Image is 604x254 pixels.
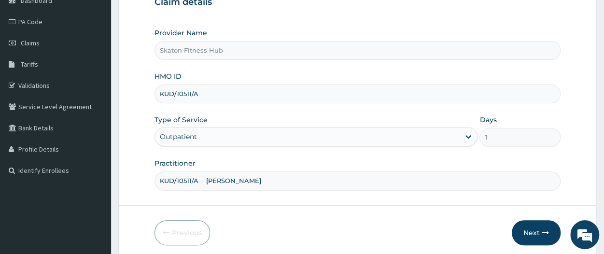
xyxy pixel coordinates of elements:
[155,85,561,103] input: Enter HMO ID
[155,158,196,168] label: Practitioner
[155,171,561,190] input: Enter Name
[155,71,182,81] label: HMO ID
[158,5,182,28] div: Minimize live chat window
[18,48,39,72] img: d_794563401_company_1708531726252_794563401
[5,159,184,193] textarea: Type your message and hit 'Enter'
[56,70,133,167] span: We're online!
[479,115,496,125] label: Days
[21,39,40,47] span: Claims
[512,220,561,245] button: Next
[21,60,38,69] span: Tariffs
[155,115,208,125] label: Type of Service
[155,220,210,245] button: Previous
[155,28,207,38] label: Provider Name
[50,54,162,67] div: Chat with us now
